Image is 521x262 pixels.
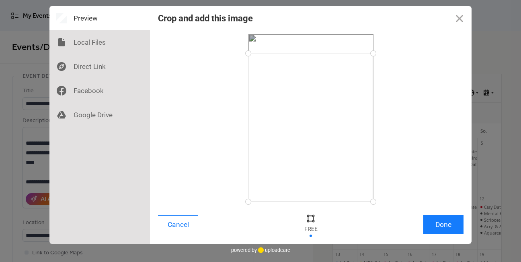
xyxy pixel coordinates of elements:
[158,215,198,234] button: Cancel
[49,103,150,127] div: Google Drive
[257,247,290,253] a: uploadcare
[423,215,464,234] button: Done
[49,6,150,30] div: Preview
[49,54,150,79] div: Direct Link
[158,13,253,23] div: Crop and add this image
[49,30,150,54] div: Local Files
[49,79,150,103] div: Facebook
[231,244,290,256] div: powered by
[447,6,472,30] button: Close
